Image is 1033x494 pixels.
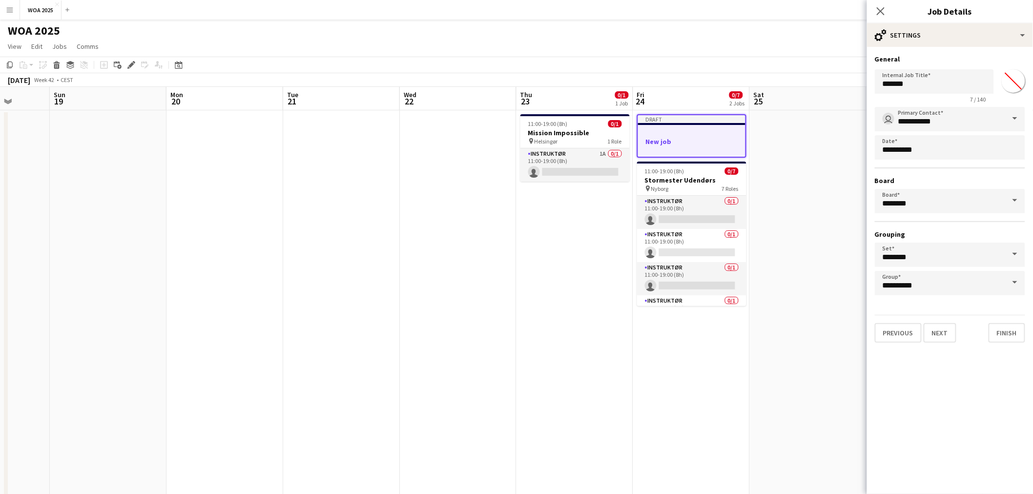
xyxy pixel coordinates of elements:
[4,40,25,53] a: View
[637,196,746,229] app-card-role: Instruktør0/111:00-19:00 (8h)
[651,185,669,192] span: Nyborg
[73,40,103,53] a: Comms
[48,40,71,53] a: Jobs
[754,90,764,99] span: Sat
[520,114,630,182] app-job-card: 11:00-19:00 (8h)0/1Mission Impossible Helsingør1 RoleInstruktør1A0/111:00-19:00 (8h)
[636,96,645,107] span: 24
[645,167,684,175] span: 11:00-19:00 (8h)
[608,120,622,127] span: 0/1
[637,114,746,158] app-job-card: DraftNew job
[286,96,298,107] span: 21
[722,185,739,192] span: 7 Roles
[637,229,746,262] app-card-role: Instruktør0/111:00-19:00 (8h)
[752,96,764,107] span: 25
[924,323,956,343] button: Next
[170,90,183,99] span: Mon
[20,0,62,20] button: WOA 2025
[52,42,67,51] span: Jobs
[287,90,298,99] span: Tue
[637,162,746,306] app-job-card: 11:00-19:00 (8h)0/7Stormester Udendørs Nyborg7 RolesInstruktør0/111:00-19:00 (8h) Instruktør0/111...
[637,176,746,185] h3: Stormester Udendørs
[637,90,645,99] span: Fri
[875,176,1025,185] h3: Board
[404,90,416,99] span: Wed
[725,167,739,175] span: 0/7
[8,23,60,38] h1: WOA 2025
[875,230,1025,239] h3: Grouping
[638,115,745,123] div: Draft
[608,138,622,145] span: 1 Role
[27,40,46,53] a: Edit
[637,262,746,295] app-card-role: Instruktør0/111:00-19:00 (8h)
[730,100,745,107] div: 2 Jobs
[520,90,533,99] span: Thu
[31,42,42,51] span: Edit
[32,76,57,83] span: Week 42
[8,42,21,51] span: View
[867,23,1033,47] div: Settings
[519,96,533,107] span: 23
[875,323,922,343] button: Previous
[867,5,1033,18] h3: Job Details
[54,90,65,99] span: Sun
[963,96,994,103] span: 7 / 140
[402,96,416,107] span: 22
[535,138,558,145] span: Helsingør
[638,137,745,146] h3: New job
[520,128,630,137] h3: Mission Impossible
[528,120,568,127] span: 11:00-19:00 (8h)
[52,96,65,107] span: 19
[729,91,743,99] span: 0/7
[615,91,629,99] span: 0/1
[616,100,628,107] div: 1 Job
[169,96,183,107] span: 20
[61,76,73,83] div: CEST
[989,323,1025,343] button: Finish
[875,55,1025,63] h3: General
[77,42,99,51] span: Comms
[8,75,30,85] div: [DATE]
[520,148,630,182] app-card-role: Instruktør1A0/111:00-19:00 (8h)
[637,295,746,329] app-card-role: Instruktør0/111:00-19:00 (8h)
